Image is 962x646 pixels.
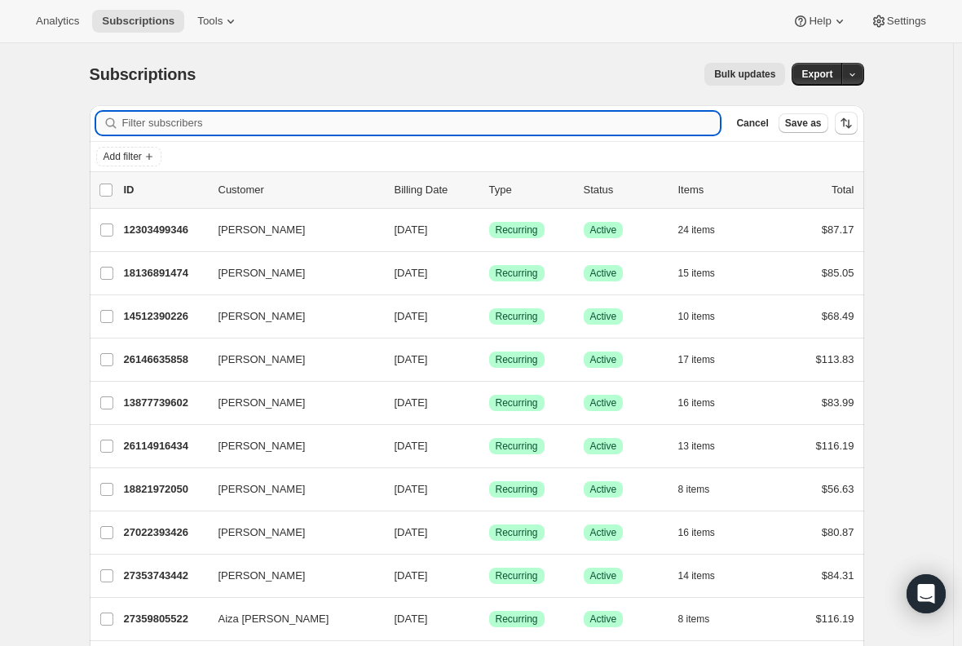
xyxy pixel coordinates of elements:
[124,305,854,328] div: 14512390226[PERSON_NAME][DATE]SuccessRecurringSuccessActive10 items$68.49
[104,150,142,163] span: Add filter
[822,310,854,322] span: $68.49
[209,606,372,632] button: Aiza [PERSON_NAME]
[822,526,854,538] span: $80.87
[124,182,854,198] div: IDCustomerBilling DateTypeStatusItemsTotal
[816,440,854,452] span: $116.19
[801,68,832,81] span: Export
[124,265,205,281] p: 18136891474
[395,396,428,409] span: [DATE]
[678,613,710,626] span: 8 items
[395,569,428,582] span: [DATE]
[36,15,79,28] span: Analytics
[590,223,617,237] span: Active
[124,564,854,587] div: 27353743442[PERSON_NAME][DATE]SuccessRecurringSuccessActive14 items$84.31
[822,396,854,409] span: $83.99
[395,182,476,198] p: Billing Date
[124,568,205,584] p: 27353743442
[92,10,184,33] button: Subscriptions
[736,117,768,130] span: Cancel
[714,68,775,81] span: Bulk updates
[124,438,205,454] p: 26114916434
[704,63,785,86] button: Bulk updates
[590,613,617,626] span: Active
[861,10,936,33] button: Settings
[496,310,538,323] span: Recurring
[218,438,306,454] span: [PERSON_NAME]
[678,392,733,414] button: 16 items
[124,182,205,198] p: ID
[678,223,715,237] span: 24 items
[678,219,733,241] button: 24 items
[584,182,665,198] p: Status
[832,182,854,198] p: Total
[218,568,306,584] span: [PERSON_NAME]
[218,308,306,325] span: [PERSON_NAME]
[124,219,854,241] div: 12303499346[PERSON_NAME][DATE]SuccessRecurringSuccessActive24 items$87.17
[887,15,926,28] span: Settings
[209,217,372,243] button: [PERSON_NAME]
[822,569,854,582] span: $84.31
[496,223,538,237] span: Recurring
[124,395,205,411] p: 13877739602
[678,526,715,539] span: 16 items
[124,392,854,414] div: 13877739602[PERSON_NAME][DATE]SuccessRecurringSuccessActive16 items$83.99
[678,564,733,587] button: 14 items
[395,440,428,452] span: [DATE]
[496,396,538,409] span: Recurring
[496,483,538,496] span: Recurring
[678,262,733,285] button: 15 items
[124,308,205,325] p: 14512390226
[26,10,89,33] button: Analytics
[395,267,428,279] span: [DATE]
[816,613,854,625] span: $116.19
[678,478,728,501] button: 8 items
[218,265,306,281] span: [PERSON_NAME]
[590,483,617,496] span: Active
[590,310,617,323] span: Active
[395,526,428,538] span: [DATE]
[218,481,306,498] span: [PERSON_NAME]
[395,223,428,236] span: [DATE]
[590,526,617,539] span: Active
[678,483,710,496] span: 8 items
[209,433,372,459] button: [PERSON_NAME]
[678,608,728,631] button: 8 items
[209,347,372,373] button: [PERSON_NAME]
[489,182,571,198] div: Type
[218,182,382,198] p: Customer
[678,521,733,544] button: 16 items
[678,267,715,280] span: 15 items
[835,112,858,135] button: Sort the results
[785,117,822,130] span: Save as
[792,63,842,86] button: Export
[209,390,372,416] button: [PERSON_NAME]
[395,310,428,322] span: [DATE]
[678,310,715,323] span: 10 items
[90,65,196,83] span: Subscriptions
[783,10,857,33] button: Help
[124,521,854,544] div: 27022393426[PERSON_NAME][DATE]SuccessRecurringSuccessActive16 items$80.87
[124,608,854,631] div: 27359805522Aiza [PERSON_NAME][DATE]SuccessRecurringSuccessActive8 items$116.19
[590,569,617,582] span: Active
[124,524,205,541] p: 27022393426
[218,395,306,411] span: [PERSON_NAME]
[590,440,617,453] span: Active
[218,222,306,238] span: [PERSON_NAME]
[124,478,854,501] div: 18821972050[PERSON_NAME][DATE]SuccessRecurringSuccessActive8 items$56.63
[678,182,760,198] div: Items
[209,563,372,589] button: [PERSON_NAME]
[590,396,617,409] span: Active
[590,267,617,280] span: Active
[822,223,854,236] span: $87.17
[218,611,329,627] span: Aiza [PERSON_NAME]
[678,348,733,371] button: 17 items
[496,569,538,582] span: Recurring
[122,112,721,135] input: Filter subscribers
[209,520,372,546] button: [PERSON_NAME]
[496,613,538,626] span: Recurring
[124,435,854,458] div: 26114916434[PERSON_NAME][DATE]SuccessRecurringSuccessActive13 items$116.19
[730,113,774,133] button: Cancel
[218,524,306,541] span: [PERSON_NAME]
[678,569,715,582] span: 14 items
[209,476,372,502] button: [PERSON_NAME]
